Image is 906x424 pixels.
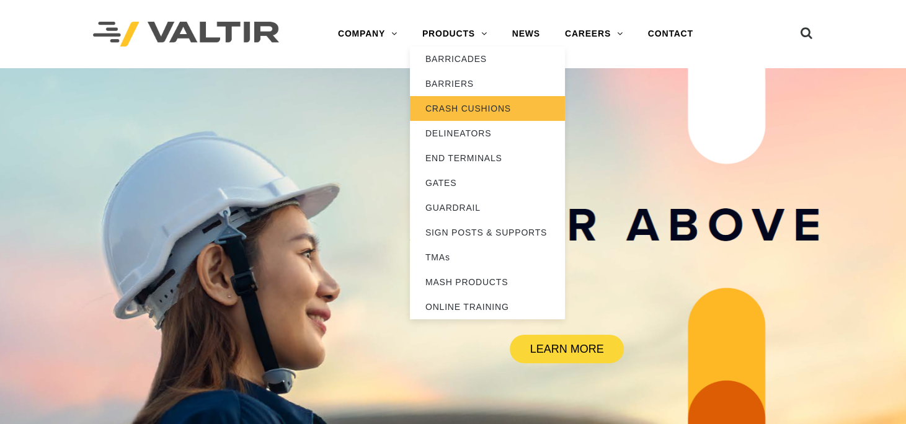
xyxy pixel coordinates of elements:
[410,270,565,294] a: MASH PRODUCTS
[410,195,565,220] a: GUARDRAIL
[410,46,565,71] a: BARRICADES
[410,96,565,121] a: CRASH CUSHIONS
[410,22,500,46] a: PRODUCTS
[410,71,565,96] a: BARRIERS
[410,121,565,146] a: DELINEATORS
[636,22,706,46] a: CONTACT
[93,22,279,47] img: Valtir
[410,146,565,170] a: END TERMINALS
[410,170,565,195] a: GATES
[410,220,565,245] a: SIGN POSTS & SUPPORTS
[500,22,553,46] a: NEWS
[553,22,636,46] a: CAREERS
[510,335,623,363] a: LEARN MORE
[410,294,565,319] a: ONLINE TRAINING
[326,22,410,46] a: COMPANY
[410,245,565,270] a: TMAs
